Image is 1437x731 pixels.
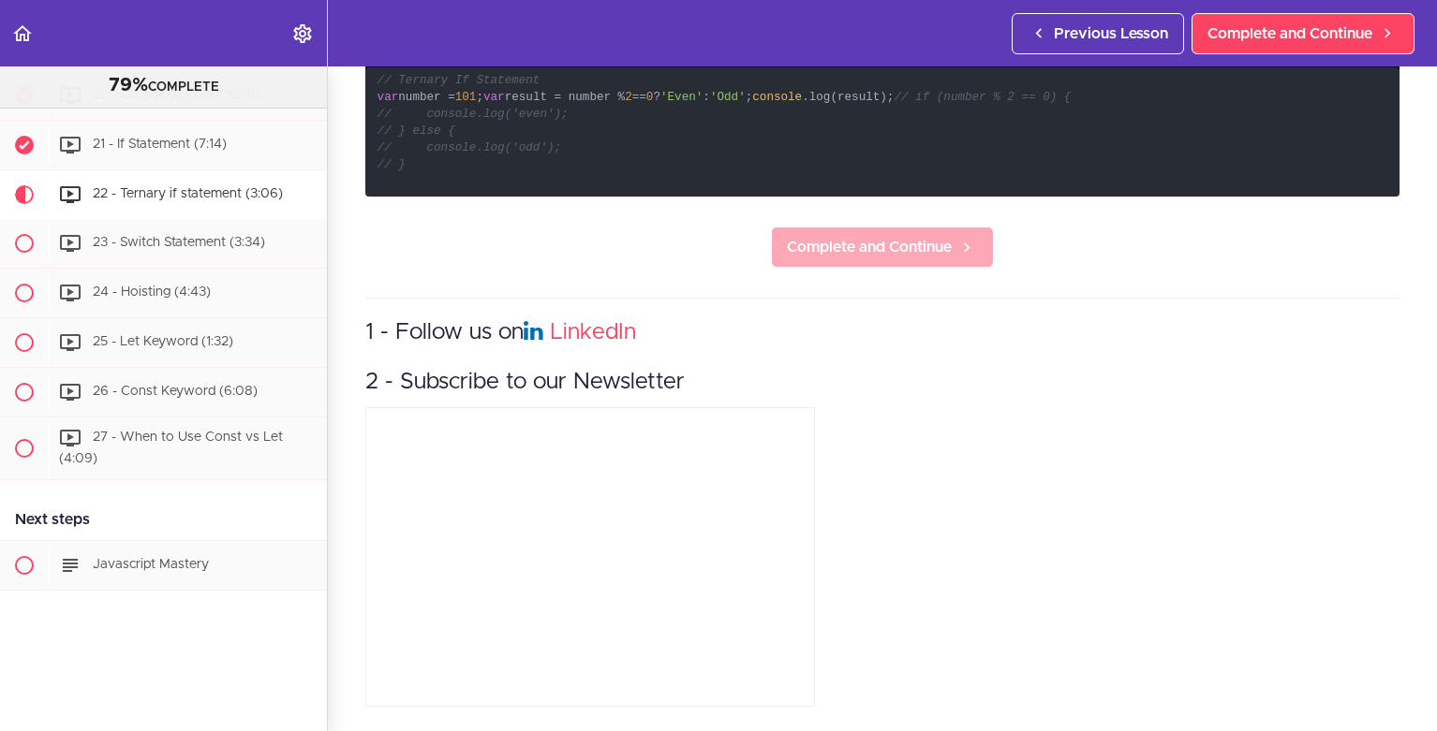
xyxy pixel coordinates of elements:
[894,91,1071,104] span: // if (number % 2 == 0) {
[455,91,477,104] span: 101
[646,91,654,104] span: 0
[1192,13,1415,54] a: Complete and Continue
[365,67,1400,197] code: number = ; result = number % == ? : ; .log(result);
[752,91,802,104] span: console
[660,91,703,104] span: 'Even'
[11,22,34,45] svg: Back to course curriculum
[771,227,994,268] a: Complete and Continue
[787,236,952,258] span: Complete and Continue
[1207,22,1372,45] span: Complete and Continue
[710,91,746,104] span: 'Odd'
[93,385,258,398] span: 26 - Const Keyword (6:08)
[550,321,636,344] a: LinkedIn
[1054,22,1168,45] span: Previous Lesson
[59,431,283,465] span: 27 - When to Use Const vs Let (4:09)
[378,91,399,104] span: var
[378,108,569,121] span: // console.log('even');
[365,317,1400,348] h3: 1 - Follow us on
[109,76,148,95] span: 79%
[378,141,562,154] span: // console.log('odd');
[625,91,632,104] span: 2
[93,335,233,348] span: 25 - Let Keyword (1:32)
[378,124,455,138] span: // } else {
[93,558,209,571] span: Javascript Mastery
[23,74,304,98] div: COMPLETE
[291,22,314,45] svg: Settings Menu
[378,74,541,87] span: // Ternary If Statement
[93,236,265,249] span: 23 - Switch Statement (3:34)
[93,187,283,200] span: 22 - Ternary if statement (3:06)
[93,285,211,299] span: 24 - Hoisting (4:43)
[483,91,505,104] span: var
[93,138,227,151] span: 21 - If Statement (7:14)
[365,367,1400,398] h3: 2 - Subscribe to our Newsletter
[1012,13,1184,54] a: Previous Lesson
[378,158,406,171] span: // }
